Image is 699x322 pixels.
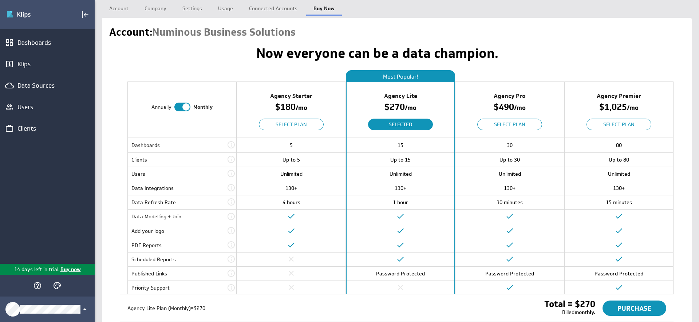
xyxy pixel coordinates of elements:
[128,253,227,267] td: Scheduled Reports
[376,270,425,277] span: Password Protected
[6,9,57,20] img: Klipfolio klips logo
[53,281,62,290] svg: Themes
[51,279,63,292] div: Themes
[128,195,227,210] td: Data Refresh Rate
[283,199,300,206] span: 4 hours
[127,306,205,311] span: Agency Lite Plan (Monthly) = $270
[296,104,307,112] span: / mo
[131,142,160,148] span: Dashboards
[128,181,227,195] td: Data Integrations
[128,224,227,238] td: Add your logo
[131,199,176,206] span: Data Refresh Rate
[17,60,77,68] div: Klips
[131,156,147,163] span: Clients
[128,167,227,181] td: Users
[390,101,405,112] span: 270
[109,25,296,40] h1: Account:
[384,101,390,112] span: $
[128,281,227,295] td: Priority Support
[275,101,280,112] span: $
[606,199,632,206] span: 15 minutes
[285,185,297,191] span: 130+
[131,171,145,177] span: Users
[193,104,213,110] span: Monthly
[390,156,411,163] span: Up to 15
[603,301,666,316] button: Purchase
[395,185,406,191] span: 130+
[393,199,408,206] span: 1 hour
[552,309,595,316] div: Billed
[128,210,227,224] td: Data Modelling + Join
[152,25,296,39] span: Numinous Business Solutions
[499,171,521,177] span: Unlimited
[17,103,77,111] div: Users
[270,92,312,100] span: Agency Starter
[31,279,44,292] div: Help
[499,156,520,163] span: Up to 30
[608,171,630,177] span: Unlimited
[131,285,170,291] span: Priority Support
[477,119,542,130] button: Select Plan
[587,119,652,130] button: Select Plan
[599,101,604,112] span: $
[494,92,526,100] span: Agency Pro
[131,213,181,220] span: Data Modelling + Join
[283,156,300,163] span: Up to 5
[609,156,629,163] span: Up to 80
[60,266,81,273] p: Buy now
[17,124,77,132] div: Clients
[499,101,514,112] span: 490
[574,309,595,315] strong: monthly.
[151,104,171,110] span: Annually
[17,82,77,90] div: Data Sources
[497,199,523,206] span: 30 minutes
[507,142,513,148] span: 30
[128,152,227,167] td: Clients
[398,142,403,148] span: 15
[131,242,162,249] span: PDF Reports
[128,138,227,152] td: Dashboards
[131,185,174,191] span: Data Integrations
[131,256,176,263] span: Scheduled Reports
[17,39,77,47] div: Dashboards
[280,171,303,177] span: Unlimited
[128,267,227,281] td: Published Links
[485,270,534,277] span: Password Protected
[259,119,324,130] button: Select Plan
[368,119,433,130] button: Selected
[109,47,645,60] h1: Now everyone can be a data champion.
[280,101,296,112] span: 180
[290,142,293,148] span: 5
[131,270,167,277] span: Published Links
[79,8,91,21] div: Collapse
[627,104,639,112] span: / mo
[6,9,57,20] div: Go to Dashboards
[494,101,499,112] span: $
[595,270,643,277] span: Password Protected
[14,266,60,273] p: 14 days left in trial.
[504,185,516,191] span: 130+
[597,92,641,100] span: Agency Premier
[384,92,417,100] span: Agency Lite
[544,300,595,309] span: Total = $270
[128,238,227,252] td: PDF Reports
[346,70,455,82] div: Most Popular!
[514,104,526,112] span: / mo
[131,228,164,234] span: Add your logo
[390,171,412,177] span: Unlimited
[616,142,622,148] span: 80
[604,101,627,112] span: 1,025
[405,104,416,112] span: / mo
[613,185,625,191] span: 130+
